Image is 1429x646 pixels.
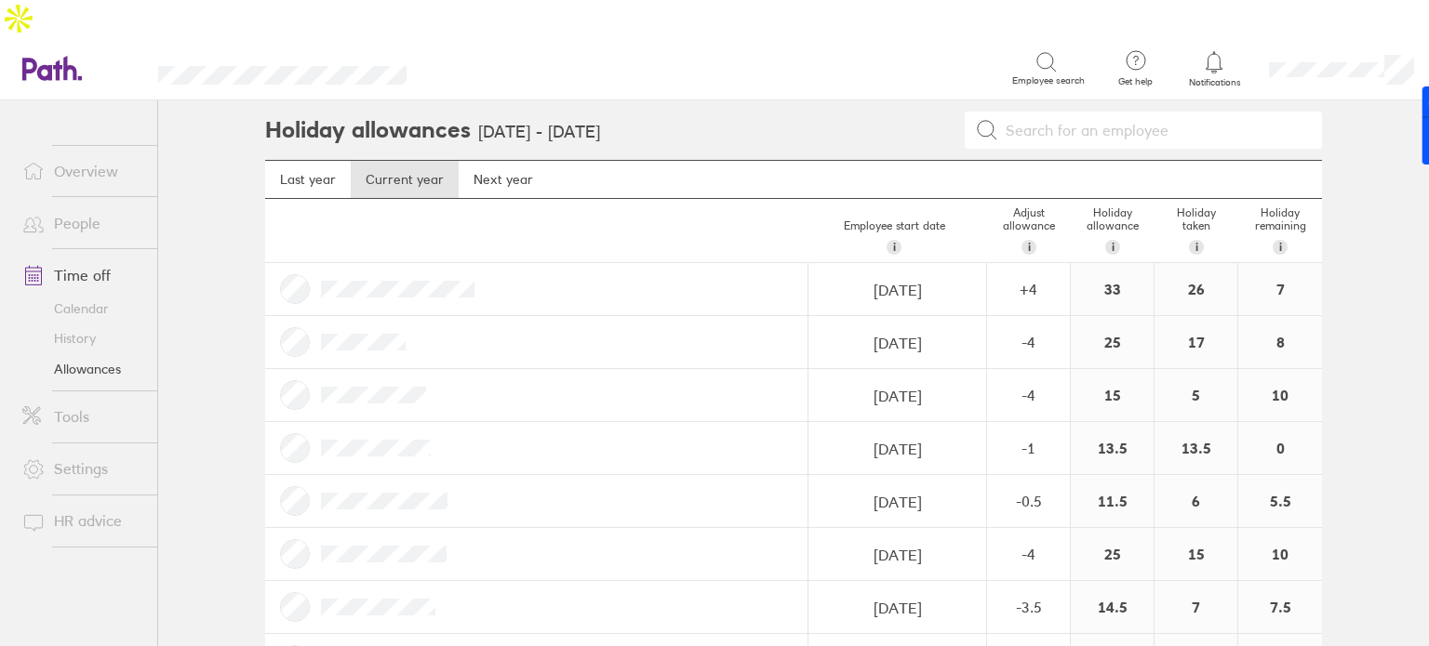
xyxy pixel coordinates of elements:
div: Adjust allowance [987,199,1071,262]
input: dd/mm/yyyy [809,423,985,475]
span: i [1112,240,1115,255]
div: -3.5 [988,599,1069,615]
div: Holiday taken [1155,199,1238,262]
input: dd/mm/yyyy [809,317,985,369]
a: HR advice [7,503,157,540]
span: Get help [1105,76,1166,87]
div: 33 [1071,263,1154,315]
div: 13.5 [1155,422,1237,474]
div: 25 [1071,316,1154,368]
div: -0.5 [988,493,1069,509]
a: Notifications [1184,49,1245,88]
a: Calendar [7,294,157,323]
span: i [1195,240,1198,255]
div: 7 [1238,263,1322,315]
div: 25 [1071,528,1154,580]
a: History [7,323,157,353]
div: -4 [988,387,1069,403]
h2: Holiday allowances [265,100,471,160]
a: Last year [265,161,351,198]
div: 6 [1155,475,1237,527]
input: dd/mm/yyyy [809,582,985,634]
a: Settings [7,451,157,488]
div: 11.5 [1071,475,1154,527]
span: Employee search [1012,75,1085,86]
div: 26 [1155,263,1237,315]
a: Allowances [7,354,157,384]
div: Holiday remaining [1238,199,1322,262]
a: Overview [7,152,157,190]
div: 7.5 [1238,581,1322,633]
div: 7 [1155,581,1237,633]
div: -4 [988,546,1069,562]
div: 0 [1238,422,1322,474]
div: 10 [1238,528,1322,580]
div: 5.5 [1238,475,1322,527]
input: Search for an employee [998,112,1311,148]
a: Tools [7,399,157,436]
input: dd/mm/yyyy [809,370,985,422]
a: People [7,204,157,242]
h3: [DATE] - [DATE] [478,123,600,142]
div: Search [457,60,504,77]
div: 15 [1071,369,1154,421]
div: Holiday allowance [1071,199,1155,262]
div: + 4 [988,281,1069,297]
a: Next year [459,161,548,198]
div: -1 [988,440,1069,456]
div: 17 [1155,316,1237,368]
span: i [1028,240,1031,255]
span: Notifications [1184,77,1245,88]
div: Employee start date [801,212,987,262]
div: 10 [1238,369,1322,421]
input: dd/mm/yyyy [809,529,985,581]
input: dd/mm/yyyy [809,476,985,528]
div: 13.5 [1071,422,1154,474]
div: 15 [1155,528,1237,580]
div: 5 [1155,369,1237,421]
div: -4 [988,334,1069,350]
input: dd/mm/yyyy [809,264,985,316]
span: i [893,240,896,255]
a: Current year [351,161,459,198]
span: i [1279,240,1282,255]
div: 8 [1238,316,1322,368]
div: 14.5 [1071,581,1154,633]
a: Time off [7,257,157,294]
